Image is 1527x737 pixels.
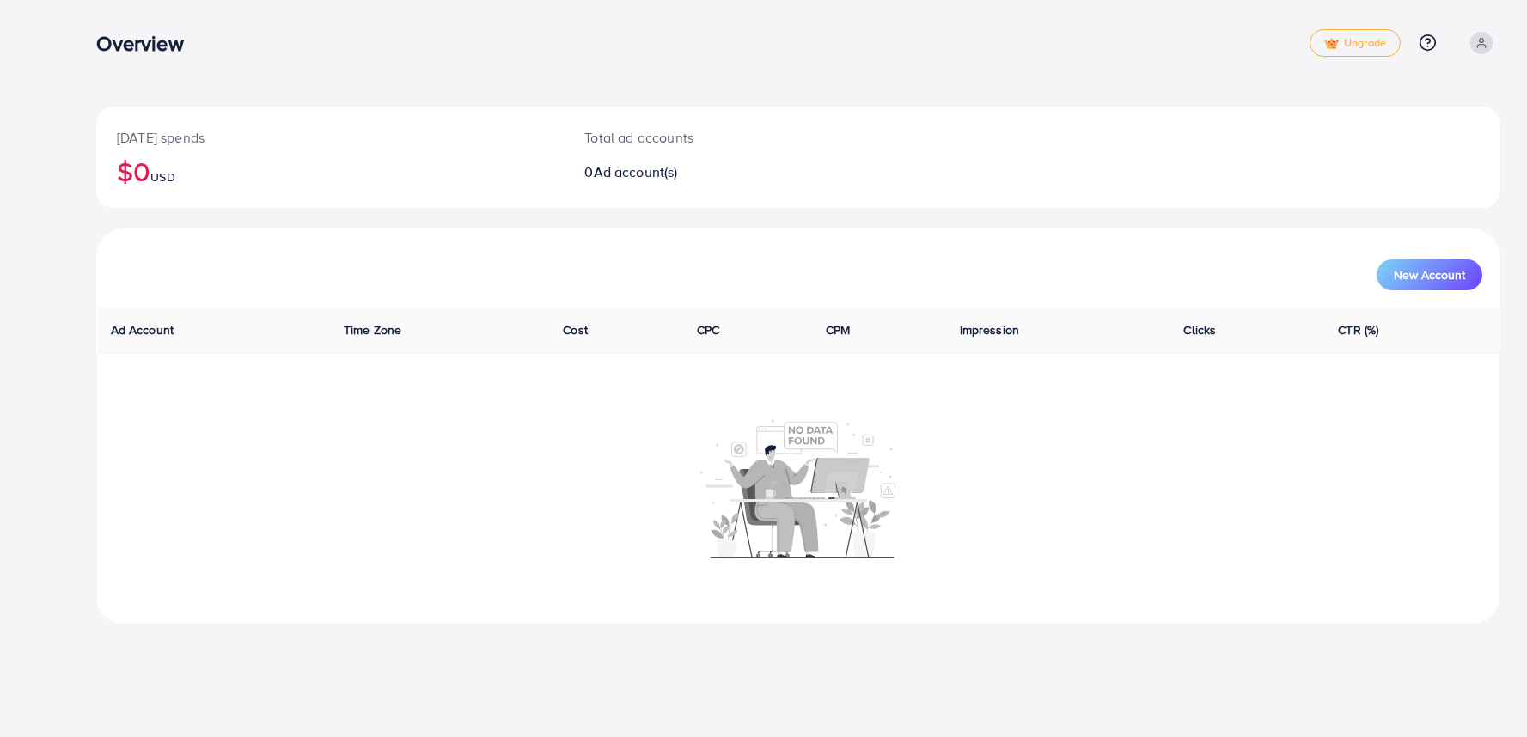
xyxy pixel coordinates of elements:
span: Ad account(s) [594,162,678,181]
span: Ad Account [111,321,174,338]
p: Total ad accounts [584,127,894,148]
span: Upgrade [1324,37,1386,50]
span: USD [150,168,174,186]
span: New Account [1394,269,1465,281]
p: [DATE] spends [117,127,543,148]
span: Clicks [1183,321,1216,338]
a: tickUpgrade [1310,29,1401,57]
span: Time Zone [344,321,401,338]
h2: $0 [117,155,543,187]
h2: 0 [584,164,894,180]
button: New Account [1377,259,1482,290]
span: Impression [960,321,1020,338]
span: Cost [563,321,588,338]
h3: Overview [96,31,197,56]
img: No account [700,417,896,558]
span: CPC [697,321,719,338]
span: CTR (%) [1338,321,1378,338]
img: tick [1324,38,1339,50]
span: CPM [826,321,850,338]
